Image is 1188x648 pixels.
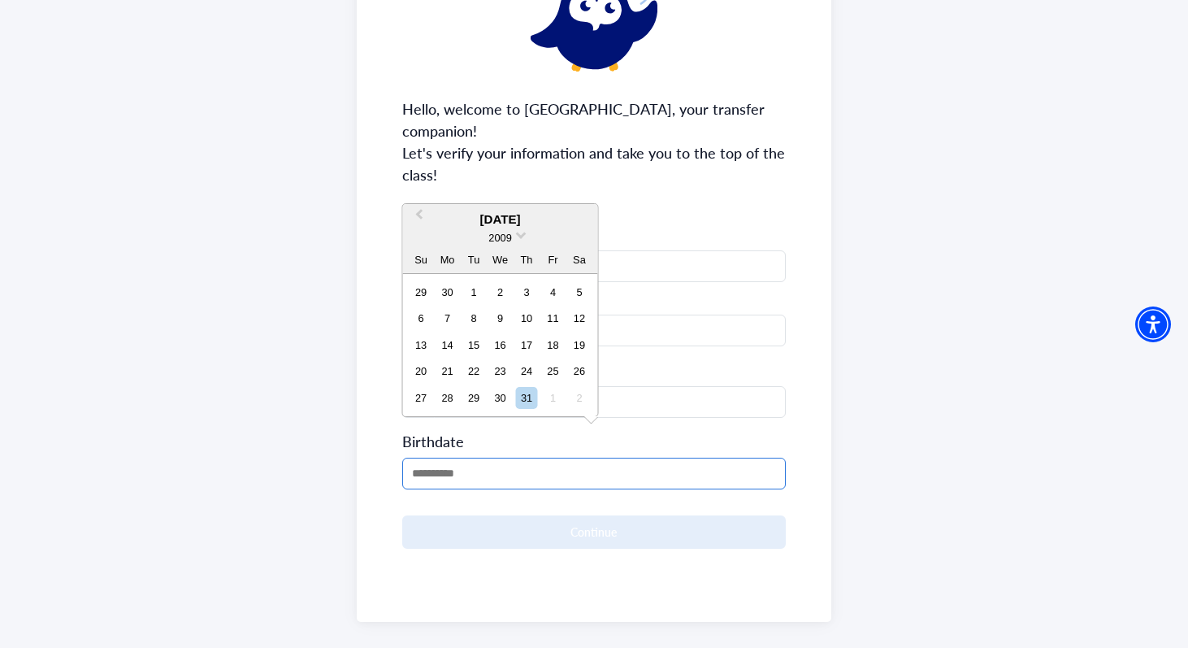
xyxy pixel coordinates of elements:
[515,334,537,356] div: Choose Thursday, December 17th, 2009
[489,360,511,382] div: Choose Wednesday, December 23rd, 2009
[489,307,511,329] div: Choose Wednesday, December 9th, 2009
[568,360,590,382] div: Choose Saturday, December 26th, 2009
[410,307,432,329] div: Choose Sunday, December 6th, 2009
[568,334,590,356] div: Choose Saturday, December 19th, 2009
[462,307,484,329] div: Choose Tuesday, December 8th, 2009
[436,334,458,356] div: Choose Monday, December 14th, 2009
[515,307,537,329] div: Choose Thursday, December 10th, 2009
[489,281,511,303] div: Choose Wednesday, December 2nd, 2009
[405,206,431,232] button: Previous Month
[515,387,537,409] div: Choose Thursday, December 31st, 2009
[410,249,432,271] div: Su
[1135,307,1171,342] div: Accessibility Menu
[410,360,432,382] div: Choose Sunday, December 20th, 2009
[542,334,564,356] div: Choose Friday, December 18th, 2009
[568,387,590,409] div: Not available Saturday, January 2nd, 2010
[402,98,787,185] span: Hello, welcome to [GEOGRAPHIC_DATA], your transfer companion! Let's verify your information and t...
[436,307,458,329] div: Choose Monday, December 7th, 2009
[542,360,564,382] div: Choose Friday, December 25th, 2009
[462,334,484,356] div: Choose Tuesday, December 15th, 2009
[462,249,484,271] div: Tu
[542,307,564,329] div: Choose Friday, December 11th, 2009
[410,387,432,409] div: Choose Sunday, December 27th, 2009
[568,281,590,303] div: Choose Saturday, December 5th, 2009
[489,249,511,271] div: We
[515,249,537,271] div: Th
[542,387,564,409] div: Not available Friday, January 1st, 2010
[488,232,511,244] span: 2009
[410,334,432,356] div: Choose Sunday, December 13th, 2009
[462,281,484,303] div: Choose Tuesday, December 1st, 2009
[462,387,484,409] div: Choose Tuesday, December 29th, 2009
[436,249,458,271] div: Mo
[410,281,432,303] div: Choose Sunday, November 29th, 2009
[568,249,590,271] div: Sa
[403,211,598,229] div: [DATE]
[402,431,464,451] span: Birthdate
[489,387,511,409] div: Choose Wednesday, December 30th, 2009
[462,360,484,382] div: Choose Tuesday, December 22nd, 2009
[408,279,592,411] div: month 2009-12
[568,307,590,329] div: Choose Saturday, December 12th, 2009
[515,360,537,382] div: Choose Thursday, December 24th, 2009
[436,360,458,382] div: Choose Monday, December 21st, 2009
[489,334,511,356] div: Choose Wednesday, December 16th, 2009
[402,458,787,489] input: MM/DD/YYYY
[436,281,458,303] div: Choose Monday, November 30th, 2009
[542,249,564,271] div: Fr
[515,281,537,303] div: Choose Thursday, December 3rd, 2009
[436,387,458,409] div: Choose Monday, December 28th, 2009
[542,281,564,303] div: Choose Friday, December 4th, 2009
